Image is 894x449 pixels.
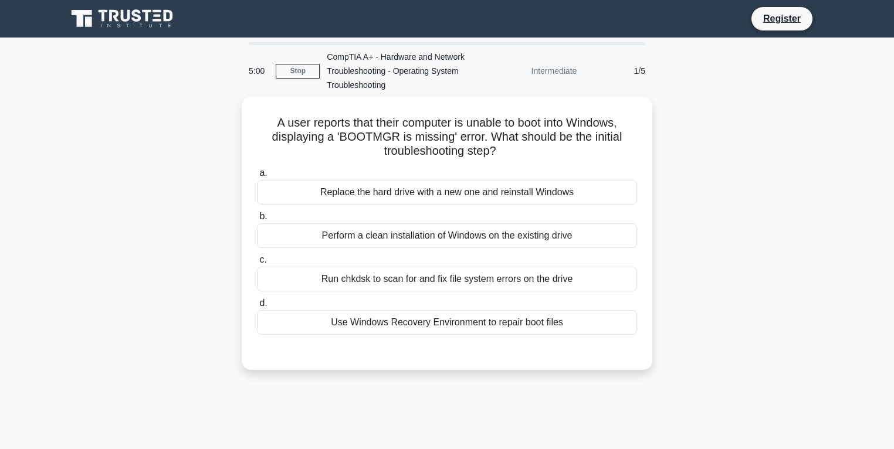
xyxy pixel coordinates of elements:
[481,59,584,83] div: Intermediate
[259,168,267,178] span: a.
[259,298,267,308] span: d.
[276,64,320,79] a: Stop
[259,254,266,264] span: c.
[257,223,637,248] div: Perform a clean installation of Windows on the existing drive
[756,11,808,26] a: Register
[242,59,276,83] div: 5:00
[257,180,637,205] div: Replace the hard drive with a new one and reinstall Windows
[257,310,637,335] div: Use Windows Recovery Environment to repair boot files
[320,45,481,97] div: CompTIA A+ - Hardware and Network Troubleshooting - Operating System Troubleshooting
[256,115,638,159] h5: A user reports that their computer is unable to boot into Windows, displaying a 'BOOTMGR is missi...
[584,59,652,83] div: 1/5
[259,211,267,221] span: b.
[257,267,637,291] div: Run chkdsk to scan for and fix file system errors on the drive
